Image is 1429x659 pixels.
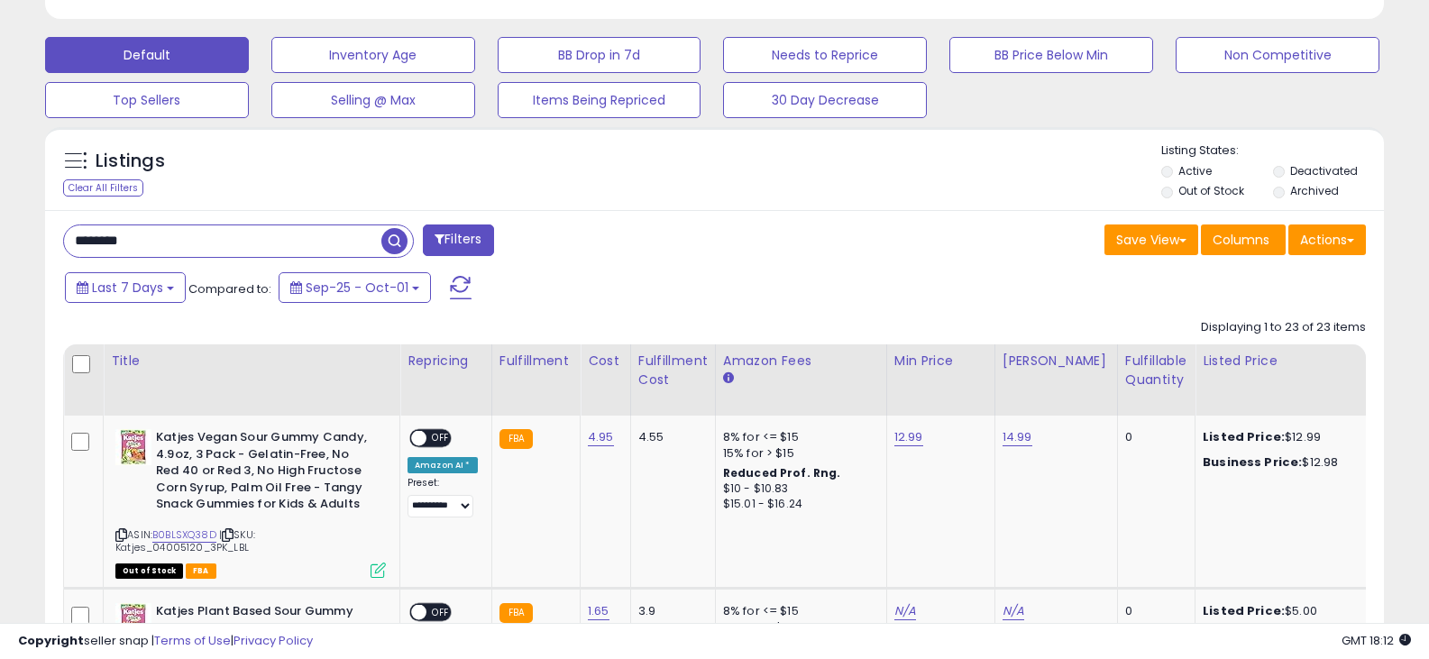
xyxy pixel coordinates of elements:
[723,497,873,512] div: $15.01 - $16.24
[115,527,255,554] span: | SKU: Katjes_04005120_3PK_LBL
[1203,603,1352,619] div: $5.00
[723,371,734,387] small: Amazon Fees.
[499,429,533,449] small: FBA
[1176,37,1379,73] button: Non Competitive
[96,149,165,174] h5: Listings
[723,481,873,497] div: $10 - $10.83
[306,279,408,297] span: Sep-25 - Oct-01
[45,82,249,118] button: Top Sellers
[115,603,151,639] img: 51xcwTSB1eL._SL40_.jpg
[18,633,313,650] div: seller snap | |
[723,445,873,462] div: 15% for > $15
[1201,224,1286,255] button: Columns
[408,477,478,517] div: Preset:
[723,352,879,371] div: Amazon Fees
[408,457,478,473] div: Amazon AI *
[1003,602,1024,620] a: N/A
[1003,428,1032,446] a: 14.99
[271,37,475,73] button: Inventory Age
[1125,352,1187,389] div: Fulfillable Quantity
[1161,142,1384,160] p: Listing States:
[426,431,455,446] span: OFF
[1125,429,1181,445] div: 0
[423,224,493,256] button: Filters
[18,632,84,649] strong: Copyright
[949,37,1153,73] button: BB Price Below Min
[499,352,573,371] div: Fulfillment
[408,352,484,371] div: Repricing
[638,603,701,619] div: 3.9
[1203,602,1285,619] b: Listed Price:
[1178,163,1212,178] label: Active
[588,352,623,371] div: Cost
[1342,632,1411,649] span: 2025-10-9 18:12 GMT
[894,602,916,620] a: N/A
[498,37,701,73] button: BB Drop in 7d
[588,428,614,446] a: 4.95
[723,37,927,73] button: Needs to Reprice
[588,602,609,620] a: 1.65
[1104,224,1198,255] button: Save View
[234,632,313,649] a: Privacy Policy
[1203,453,1302,471] b: Business Price:
[723,603,873,619] div: 8% for <= $15
[279,272,431,303] button: Sep-25 - Oct-01
[92,279,163,297] span: Last 7 Days
[1203,428,1285,445] b: Listed Price:
[1288,224,1366,255] button: Actions
[894,428,923,446] a: 12.99
[115,429,386,576] div: ASIN:
[45,37,249,73] button: Default
[638,352,708,389] div: Fulfillment Cost
[499,603,533,623] small: FBA
[1203,429,1352,445] div: $12.99
[1178,183,1244,198] label: Out of Stock
[498,82,701,118] button: Items Being Repriced
[271,82,475,118] button: Selling @ Max
[186,563,216,579] span: FBA
[1203,352,1359,371] div: Listed Price
[723,429,873,445] div: 8% for <= $15
[1213,231,1269,249] span: Columns
[1290,183,1339,198] label: Archived
[1203,454,1352,471] div: $12.98
[1201,319,1366,336] div: Displaying 1 to 23 of 23 items
[115,563,183,579] span: All listings that are currently out of stock and unavailable for purchase on Amazon
[152,527,216,543] a: B0BLSXQ38D
[894,352,987,371] div: Min Price
[1125,603,1181,619] div: 0
[63,179,143,197] div: Clear All Filters
[156,429,375,517] b: Katjes Vegan Sour Gummy Candy, 4.9oz, 3 Pack - Gelatin-Free, No Red 40 or Red 3, No High Fructose...
[426,604,455,619] span: OFF
[111,352,392,371] div: Title
[1003,352,1110,371] div: [PERSON_NAME]
[154,632,231,649] a: Terms of Use
[115,429,151,465] img: 51xcwTSB1eL._SL40_.jpg
[638,429,701,445] div: 4.55
[65,272,186,303] button: Last 7 Days
[723,465,841,481] b: Reduced Prof. Rng.
[1290,163,1358,178] label: Deactivated
[723,82,927,118] button: 30 Day Decrease
[188,280,271,297] span: Compared to:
